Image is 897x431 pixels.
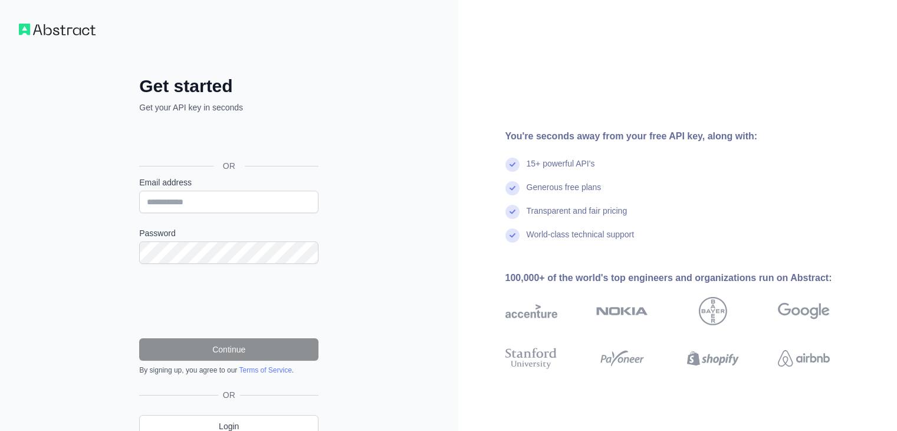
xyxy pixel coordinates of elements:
div: You're seconds away from your free API key, along with: [505,129,868,143]
img: check mark [505,181,520,195]
iframe: reCAPTCHA [139,278,318,324]
img: check mark [505,158,520,172]
iframe: Sign in with Google Button [133,126,322,152]
img: google [778,297,830,325]
img: check mark [505,228,520,243]
img: Workflow [19,24,96,35]
div: Transparent and fair pricing [527,205,627,228]
img: shopify [687,345,739,371]
img: accenture [505,297,557,325]
label: Email address [139,177,318,188]
img: stanford university [505,345,557,371]
img: nokia [596,297,648,325]
button: Continue [139,338,318,361]
div: World-class technical support [527,228,635,252]
label: Password [139,227,318,239]
span: OR [213,160,245,172]
p: Get your API key in seconds [139,102,318,113]
div: Generous free plans [527,181,602,205]
img: check mark [505,205,520,219]
div: 15+ powerful API's [527,158,595,181]
img: airbnb [778,345,830,371]
img: payoneer [596,345,648,371]
span: OR [218,389,240,401]
div: By signing up, you agree to our . [139,365,318,375]
img: bayer [699,297,727,325]
h2: Get started [139,76,318,97]
div: 100,000+ of the world's top engineers and organizations run on Abstract: [505,271,868,285]
a: Terms of Service [239,366,291,374]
